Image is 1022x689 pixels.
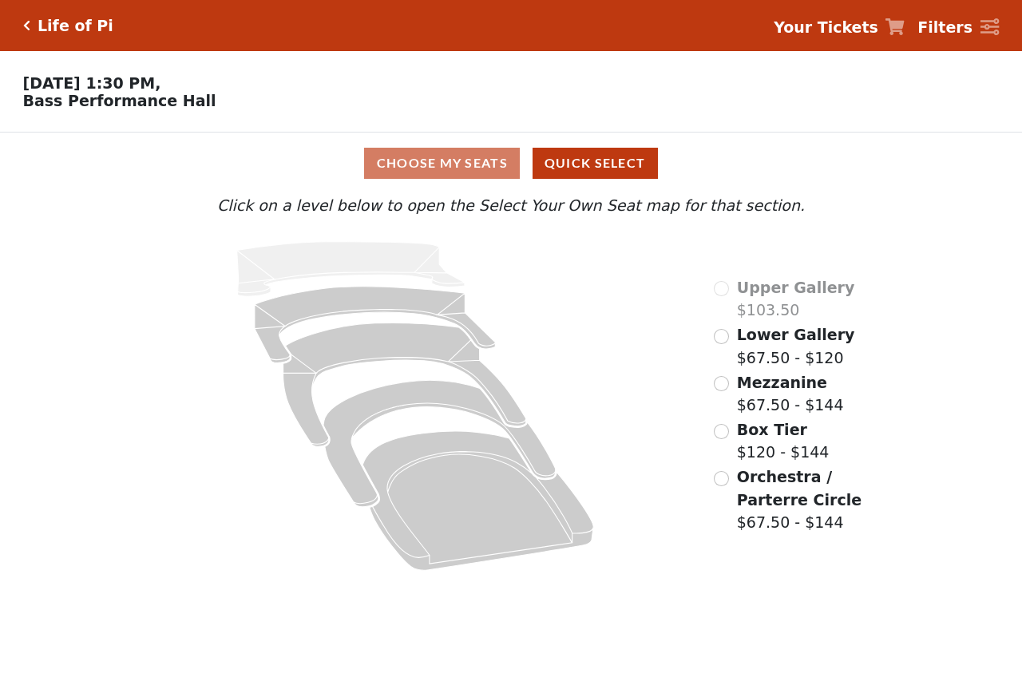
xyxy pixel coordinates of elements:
span: Lower Gallery [737,326,855,343]
strong: Your Tickets [774,18,878,36]
span: Mezzanine [737,374,827,391]
path: Orchestra / Parterre Circle - Seats Available: 9 [362,431,593,570]
label: $120 - $144 [737,418,830,464]
a: Your Tickets [774,16,905,39]
p: Click on a level below to open the Select Your Own Seat map for that section. [139,194,883,217]
label: $67.50 - $120 [737,323,855,369]
h5: Life of Pi [38,17,113,35]
span: Upper Gallery [737,279,855,296]
label: $103.50 [737,276,855,322]
path: Upper Gallery - Seats Available: 0 [237,242,465,296]
span: Box Tier [737,421,807,438]
label: $67.50 - $144 [737,371,844,417]
button: Quick Select [533,148,658,179]
a: Click here to go back to filters [23,20,30,31]
label: $67.50 - $144 [737,465,883,534]
strong: Filters [917,18,972,36]
span: Orchestra / Parterre Circle [737,468,862,509]
path: Lower Gallery - Seats Available: 124 [255,287,495,363]
a: Filters [917,16,999,39]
